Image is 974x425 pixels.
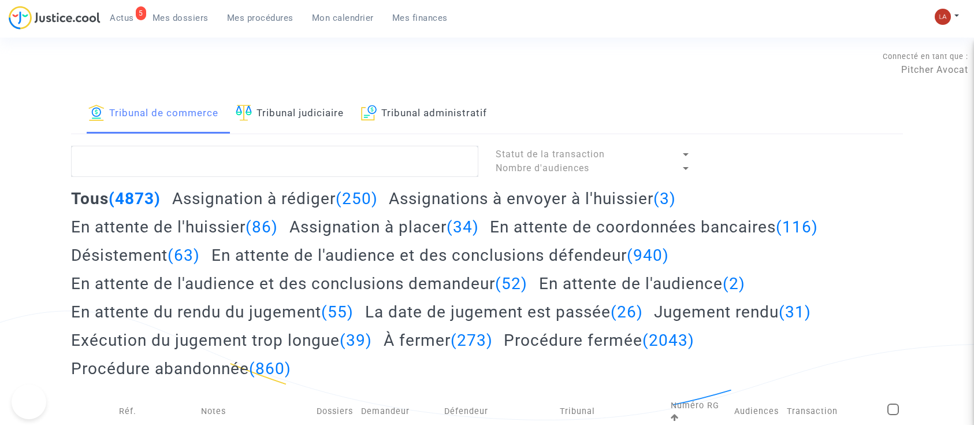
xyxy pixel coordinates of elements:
a: Mon calendrier [303,9,383,27]
a: Tribunal de commerce [88,94,218,134]
div: 5 [136,6,146,20]
span: (2) [723,274,745,293]
h2: Assignation à rédiger [172,189,378,209]
span: Connecté en tant que : [883,52,968,61]
span: (39) [340,331,372,350]
img: 3f9b7d9779f7b0ffc2b90d026f0682a9 [935,9,951,25]
h2: Assignations à envoyer à l'huissier [389,189,676,209]
span: Actus [110,13,134,23]
span: (55) [321,302,354,321]
span: Nombre d'audiences [496,162,589,173]
a: Mes dossiers [143,9,218,27]
a: Tribunal judiciaire [236,94,344,134]
img: icon-archive.svg [361,105,377,121]
span: (86) [246,217,278,236]
span: (34) [447,217,479,236]
span: (250) [336,189,378,208]
h2: En attente de l'audience et des conclusions demandeur [71,274,527,294]
span: Statut de la transaction [496,149,605,160]
iframe: Help Scout Beacon - Open [12,385,46,419]
span: (940) [627,246,669,265]
span: Mes procédures [227,13,293,23]
span: (52) [495,274,527,293]
span: (31) [779,302,811,321]
a: 5Actus [101,9,143,27]
span: (4873) [109,189,161,208]
img: icon-banque.svg [88,105,105,121]
span: (273) [451,331,493,350]
h2: À fermer [384,330,493,350]
a: Mes finances [383,9,457,27]
h2: En attente de l'audience et des conclusions défendeur [211,245,669,265]
h2: En attente de l'huissier [71,217,278,237]
span: Mes dossiers [153,13,209,23]
span: (860) [249,359,291,378]
a: Mes procédures [218,9,303,27]
a: Tribunal administratif [361,94,487,134]
h2: En attente de coordonnées bancaires [490,217,818,237]
span: (2043) [642,331,694,350]
h2: Jugement rendu [654,302,811,322]
span: (63) [168,246,200,265]
span: (3) [653,189,676,208]
span: (116) [776,217,818,236]
h2: Exécution du jugement trop longue [71,330,372,350]
span: Mes finances [392,13,448,23]
h2: Assignation à placer [289,217,479,237]
img: icon-faciliter-sm.svg [236,105,252,121]
span: (26) [611,302,643,321]
h2: Désistement [71,245,200,265]
h2: Procédure fermée [504,330,694,350]
h2: Tous [71,189,161,209]
h2: En attente de l'audience [539,274,745,294]
img: jc-logo.svg [9,6,101,29]
h2: En attente du rendu du jugement [71,302,354,322]
h2: La date de jugement est passée [365,302,643,322]
h2: Procédure abandonnée [71,359,291,379]
span: Mon calendrier [312,13,374,23]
